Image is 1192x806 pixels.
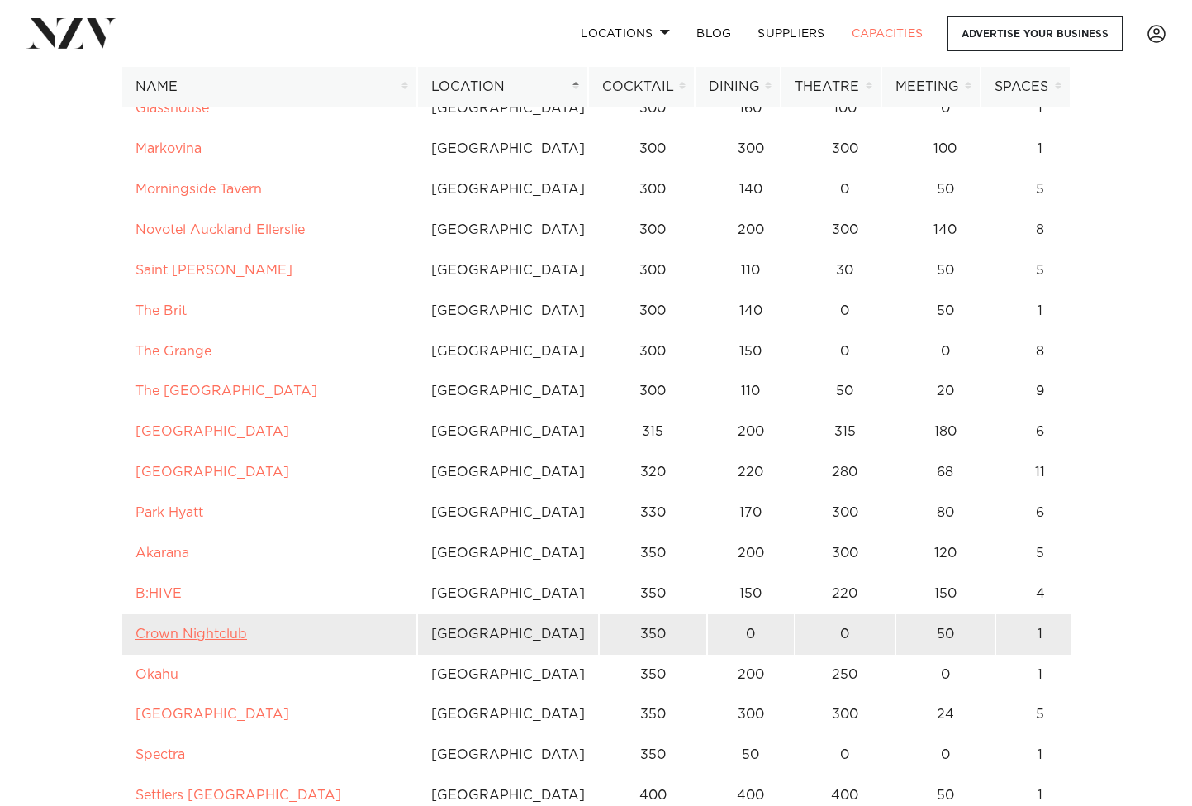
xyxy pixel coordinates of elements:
td: 300 [795,694,895,735]
img: nzv-logo.png [26,18,116,48]
th: Theatre: activate to sort column ascending [781,67,881,107]
td: 50 [895,614,995,655]
td: 350 [599,614,707,655]
td: 8 [995,331,1085,372]
td: [GEOGRAPHIC_DATA] [417,169,599,210]
td: 140 [707,169,795,210]
td: [GEOGRAPHIC_DATA] [417,614,599,655]
a: Park Hyatt [135,506,203,519]
td: 150 [707,331,795,372]
td: 300 [707,694,795,735]
a: The Grange [135,345,211,358]
td: 170 [707,493,795,533]
td: 180 [895,412,995,452]
td: 0 [795,735,895,775]
td: 300 [795,129,895,169]
td: 0 [795,169,895,210]
th: Name: activate to sort column ascending [121,67,417,107]
td: 9 [995,371,1085,412]
td: 140 [895,210,995,250]
td: 5 [995,694,1085,735]
td: 220 [795,574,895,614]
a: [GEOGRAPHIC_DATA] [135,708,289,721]
td: 0 [707,614,795,655]
td: [GEOGRAPHIC_DATA] [417,533,599,574]
td: 80 [895,493,995,533]
td: 4 [995,574,1085,614]
td: 0 [895,88,995,129]
td: 300 [795,493,895,533]
a: Capacities [838,16,937,51]
td: 300 [599,210,707,250]
th: Cocktail: activate to sort column ascending [588,67,695,107]
a: Novotel Auckland Ellerslie [135,223,305,236]
td: [GEOGRAPHIC_DATA] [417,331,599,372]
td: 300 [599,291,707,331]
td: 300 [599,129,707,169]
td: 110 [707,250,795,291]
a: SUPPLIERS [744,16,838,51]
td: [GEOGRAPHIC_DATA] [417,210,599,250]
td: 330 [599,493,707,533]
td: [GEOGRAPHIC_DATA] [417,129,599,169]
td: 30 [795,250,895,291]
td: 150 [707,574,795,614]
td: 250 [795,655,895,695]
td: 0 [795,331,895,372]
td: [GEOGRAPHIC_DATA] [417,493,599,533]
td: 1 [995,655,1085,695]
td: 300 [599,371,707,412]
a: Advertise your business [947,16,1123,51]
td: 11 [995,452,1085,493]
td: 5 [995,533,1085,574]
a: Akarana [135,546,189,560]
td: 50 [895,291,995,331]
td: [GEOGRAPHIC_DATA] [417,291,599,331]
a: B:HIVE [135,587,182,600]
td: 200 [707,412,795,452]
td: 300 [795,533,895,574]
td: 160 [707,88,795,129]
td: 0 [795,291,895,331]
th: Spaces: activate to sort column ascending [981,67,1071,107]
td: 50 [895,169,995,210]
a: Morningside Tavern [135,183,262,196]
td: 5 [995,169,1085,210]
a: Crown Nightclub [135,627,247,641]
td: 50 [707,735,795,775]
td: 68 [895,452,995,493]
th: Location: activate to sort column descending [417,67,588,107]
a: Locations [568,16,683,51]
td: 1 [995,291,1085,331]
td: 1 [995,129,1085,169]
td: 200 [707,655,795,695]
a: Markovina [135,142,202,155]
td: 315 [795,412,895,452]
td: [GEOGRAPHIC_DATA] [417,735,599,775]
td: 280 [795,452,895,493]
td: 50 [795,371,895,412]
td: 6 [995,412,1085,452]
td: 300 [707,129,795,169]
td: 0 [895,655,995,695]
td: 350 [599,533,707,574]
a: The Brit [135,304,187,317]
td: 200 [707,533,795,574]
td: 200 [707,210,795,250]
a: Glasshouse [135,102,209,115]
td: 300 [599,88,707,129]
td: [GEOGRAPHIC_DATA] [417,655,599,695]
td: 315 [599,412,707,452]
th: Dining: activate to sort column ascending [695,67,781,107]
td: [GEOGRAPHIC_DATA] [417,694,599,735]
td: 5 [995,250,1085,291]
th: Meeting: activate to sort column ascending [881,67,981,107]
a: Settlers [GEOGRAPHIC_DATA] [135,789,341,802]
td: 1 [995,88,1085,129]
td: [GEOGRAPHIC_DATA] [417,574,599,614]
td: [GEOGRAPHIC_DATA] [417,250,599,291]
td: 300 [599,169,707,210]
td: 6 [995,493,1085,533]
td: 24 [895,694,995,735]
a: BLOG [683,16,744,51]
